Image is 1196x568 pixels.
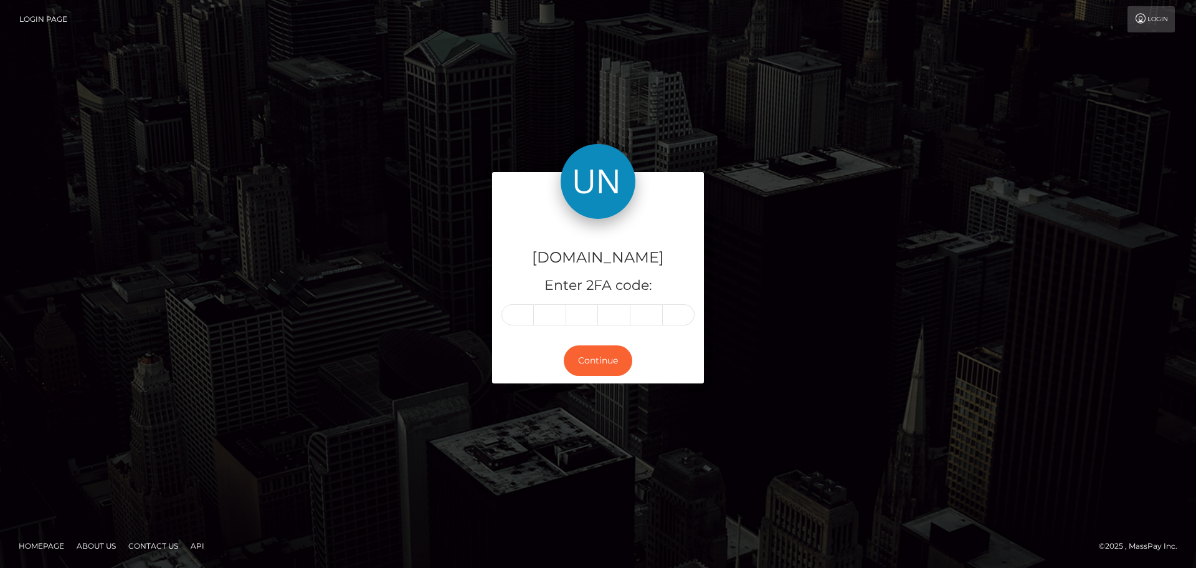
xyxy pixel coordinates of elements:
[123,536,183,556] a: Contact Us
[1099,539,1187,553] div: © 2025 , MassPay Inc.
[186,536,209,556] a: API
[501,276,695,296] h5: Enter 2FA code:
[1127,6,1175,32] a: Login
[561,144,635,219] img: Unlockt.me
[501,247,695,269] h4: [DOMAIN_NAME]
[72,536,121,556] a: About Us
[19,6,67,32] a: Login Page
[564,345,632,376] button: Continue
[14,536,69,556] a: Homepage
